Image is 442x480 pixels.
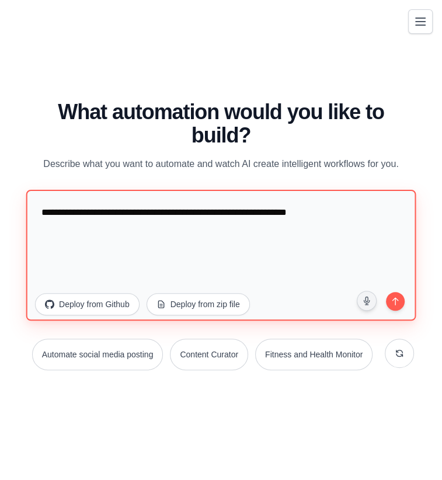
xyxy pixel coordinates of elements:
button: Deploy from zip file [147,293,250,315]
button: Deploy from Github [35,293,140,315]
h1: What automation would you like to build? [28,100,414,147]
p: Describe what you want to automate and watch AI create intelligent workflows for you. [28,156,414,172]
iframe: Chat Widget [384,424,442,480]
button: Toggle navigation [408,9,433,34]
button: Fitness and Health Monitor [255,339,373,370]
button: Content Curator [170,339,248,370]
button: Automate social media posting [32,339,163,370]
